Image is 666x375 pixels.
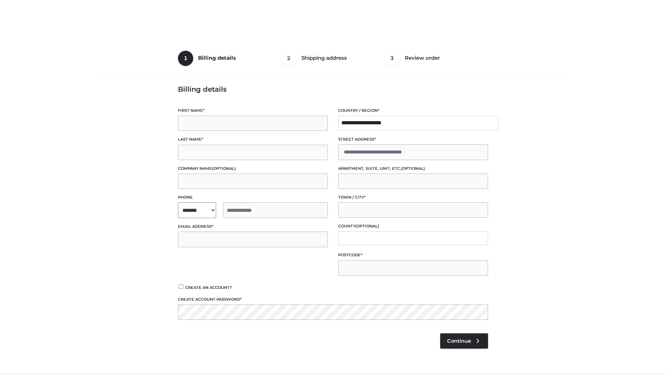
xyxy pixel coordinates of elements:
span: 2 [281,51,297,66]
label: Apartment, suite, unit, etc. [338,165,488,172]
span: (optional) [355,224,379,228]
span: Billing details [198,55,236,61]
span: Create an account? [185,285,232,290]
label: Phone [178,194,328,201]
label: Last name [178,136,328,143]
h3: Billing details [178,85,488,93]
label: Email address [178,223,328,230]
label: Postcode [338,252,488,258]
span: (optional) [212,166,236,171]
span: Shipping address [301,55,347,61]
label: Street address [338,136,488,143]
span: Continue [447,338,471,344]
label: Company name [178,165,328,172]
span: Review order [405,55,440,61]
label: Create account password [178,296,488,303]
label: Town / City [338,194,488,201]
span: (optional) [401,166,425,171]
label: Country / Region [338,107,488,114]
label: First name [178,107,328,114]
input: Create an account? [178,284,184,289]
label: County [338,223,488,230]
span: 1 [178,51,193,66]
span: 3 [385,51,400,66]
a: Continue [440,333,488,349]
